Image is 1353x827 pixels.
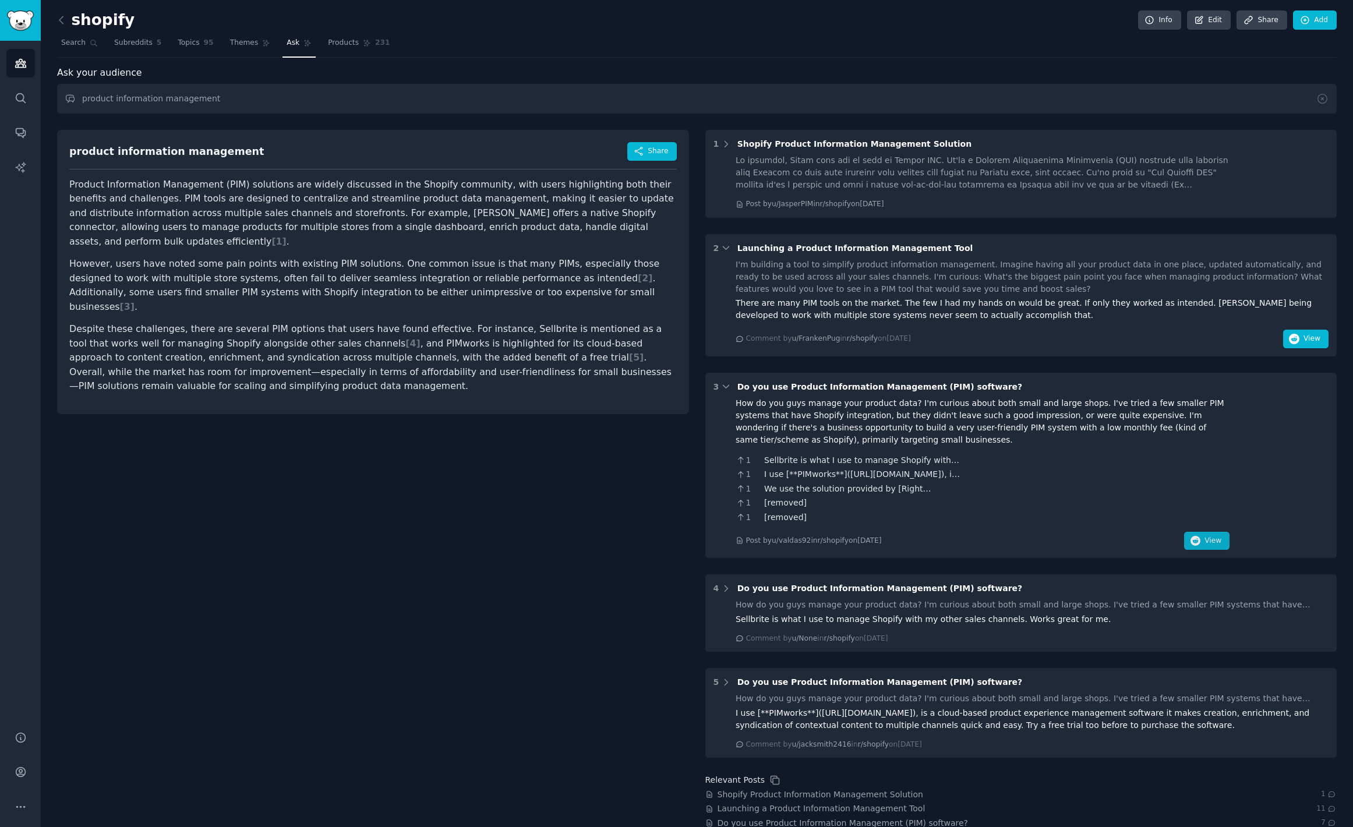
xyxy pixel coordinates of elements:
[718,789,923,801] a: Shopify Product Information Management Solution
[792,634,817,642] span: u/None
[746,634,888,644] div: Comment by in on [DATE]
[737,243,973,253] span: Launching a Product Information Management Tool
[764,468,960,480] span: I use [**PIMworks**]([URL][DOMAIN_NAME]), is a cloud-based product experience management software...
[1283,330,1329,348] button: View
[736,259,1329,295] div: I'm building a tool to simplify product information management. Imagine having all your product d...
[57,84,1337,114] input: Ask this audience a question...
[746,199,884,210] div: Post by u/JasperPIM in r/shopify on [DATE]
[746,740,922,750] div: Comment by in on [DATE]
[746,454,751,466] span: 1
[69,178,677,249] p: Product Information Management (PIM) solutions are widely discussed in the Shopify community, wit...
[847,334,878,342] span: r/shopify
[271,236,286,247] span: [ 1 ]
[746,334,911,344] div: Comment by in on [DATE]
[764,497,960,509] span: [removed]
[792,334,840,342] span: u/FrankenPug
[69,257,677,314] p: However, users have noted some pain points with existing PIM solutions. One common issue is that ...
[282,34,316,58] a: Ask
[713,676,719,688] div: 5
[746,468,751,480] span: 1
[736,613,1329,625] div: Sellbrite is what I use to manage Shopify with my other sales channels. Works great for me.
[1138,10,1181,30] a: Info
[69,144,264,159] div: product information management
[736,297,1329,321] div: There are many PIM tools on the market. The few I had my hands on would be great. If only they wo...
[736,397,1230,446] div: How do you guys manage your product data? I'm curious about both small and large shops. I've trie...
[1184,532,1230,550] button: View
[764,511,960,524] span: [removed]
[178,38,199,48] span: Topics
[746,497,751,509] span: 1
[746,536,882,546] div: Post by u/valdas92 in r/shopify on [DATE]
[157,38,162,48] span: 5
[324,34,394,58] a: Products231
[792,740,851,748] span: u/jacksmith2416
[764,454,960,466] span: Sellbrite is what I use to manage Shopify with my other sales channels. Works great for me.
[764,483,960,495] span: We use the solution provided by [Right Information]([URL][DOMAIN_NAME])
[705,774,765,786] div: Relevant Posts
[174,34,217,58] a: Topics95
[1184,538,1230,547] a: View
[736,154,1230,191] div: Lo ipsumdol, Sitam cons adi el sedd ei Tempor INC. Ut'la e Dolorem Aliquaenima Minimvenia (QUI) n...
[287,38,299,48] span: Ask
[57,66,142,80] span: Ask your audience
[648,146,668,157] span: Share
[1204,536,1221,546] span: View
[824,634,854,642] span: r/shopify
[736,692,1329,705] div: How do you guys manage your product data? I'm curious about both small and large shops. I've trie...
[1316,804,1337,814] span: 11
[110,34,165,58] a: Subreddits5
[1303,334,1320,344] span: View
[858,740,889,748] span: r/shopify
[204,38,214,48] span: 95
[713,138,719,150] div: 1
[737,584,1022,593] span: Do you use Product Information Management (PIM) software?
[737,677,1022,687] span: Do you use Product Information Management (PIM) software?
[114,38,153,48] span: Subreddits
[61,38,86,48] span: Search
[718,803,925,815] a: Launching a Product Information Management Tool
[405,338,420,349] span: [ 4 ]
[713,582,719,595] div: 4
[746,511,751,524] span: 1
[737,382,1022,391] span: Do you use Product Information Management (PIM) software?
[737,139,972,149] span: Shopify Product Information Management Solution
[629,352,644,363] span: [ 5 ]
[713,381,719,393] div: 3
[736,599,1329,611] div: How do you guys manage your product data? I'm curious about both small and large shops. I've trie...
[7,10,34,31] img: GummySearch logo
[57,34,102,58] a: Search
[328,38,359,48] span: Products
[69,322,677,394] p: Despite these challenges, there are several PIM options that users have found effective. For inst...
[120,301,135,312] span: [ 3 ]
[1187,10,1231,30] a: Edit
[57,11,135,30] h2: shopify
[736,707,1329,731] div: I use [**PIMworks**]([URL][DOMAIN_NAME]), is a cloud-based product experience management software...
[375,38,390,48] span: 231
[713,242,719,255] div: 2
[638,273,652,284] span: [ 2 ]
[1321,789,1337,800] span: 1
[1283,337,1329,346] a: View
[1237,10,1287,30] a: Share
[746,483,751,495] span: 1
[230,38,259,48] span: Themes
[226,34,275,58] a: Themes
[627,142,676,161] button: Share
[1293,10,1337,30] a: Add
